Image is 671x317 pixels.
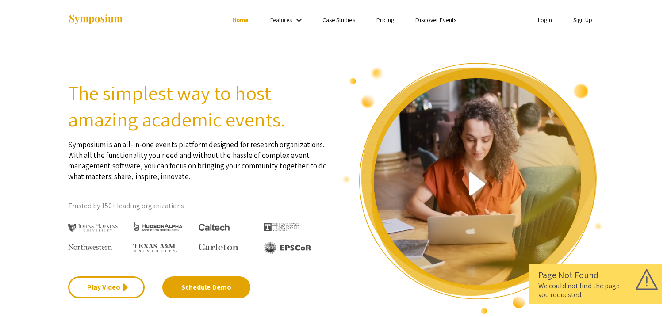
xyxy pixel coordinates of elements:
[68,80,329,133] h2: The simplest way to host amazing academic events.
[264,223,299,231] img: The University of Tennessee
[232,16,249,24] a: Home
[68,224,118,232] img: Johns Hopkins University
[415,16,456,24] a: Discover Events
[68,199,329,213] p: Trusted by 150+ leading organizations
[376,16,395,24] a: Pricing
[538,282,653,299] div: We could not find the page you requested.
[68,244,112,249] img: Northwestern
[68,133,329,182] p: Symposium is an all-in-one events platform designed for research organizations. With all the func...
[342,62,603,315] img: video overview of Symposium
[270,16,292,24] a: Features
[322,16,355,24] a: Case Studies
[294,15,304,26] mat-icon: Expand Features list
[538,16,552,24] a: Login
[68,276,145,298] a: Play Video
[199,244,238,251] img: Carleton
[162,276,250,298] a: Schedule Demo
[538,268,653,282] div: Page Not Found
[133,244,177,252] img: Texas A&M University
[133,221,183,231] img: HudsonAlpha
[573,16,593,24] a: Sign Up
[68,14,123,26] img: Symposium by ForagerOne
[199,224,230,231] img: Caltech
[264,241,312,254] img: EPSCOR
